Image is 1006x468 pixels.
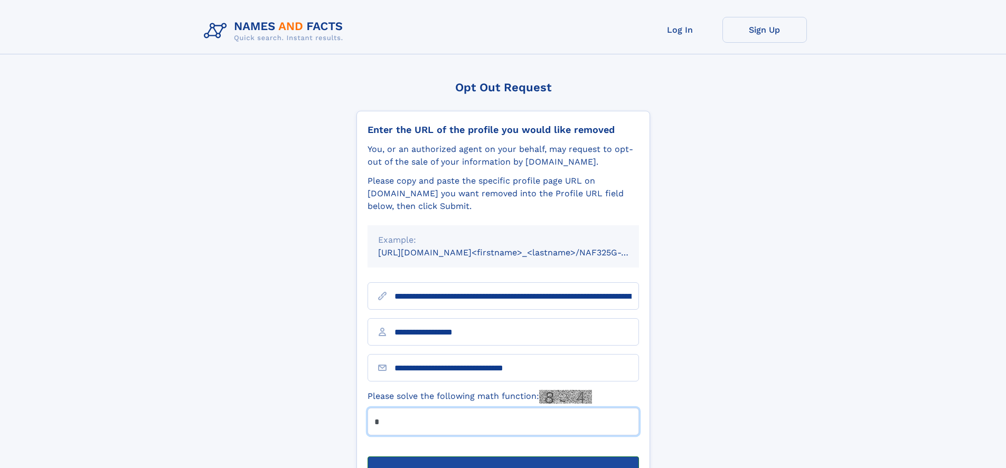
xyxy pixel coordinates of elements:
[638,17,722,43] a: Log In
[368,143,639,168] div: You, or an authorized agent on your behalf, may request to opt-out of the sale of your informatio...
[368,175,639,213] div: Please copy and paste the specific profile page URL on [DOMAIN_NAME] you want removed into the Pr...
[722,17,807,43] a: Sign Up
[368,124,639,136] div: Enter the URL of the profile you would like removed
[378,234,628,246] div: Example:
[368,390,592,404] label: Please solve the following math function:
[378,247,659,257] small: [URL][DOMAIN_NAME]<firstname>_<lastname>/NAF325G-xxxxxxxx
[200,17,352,45] img: Logo Names and Facts
[356,81,650,94] div: Opt Out Request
